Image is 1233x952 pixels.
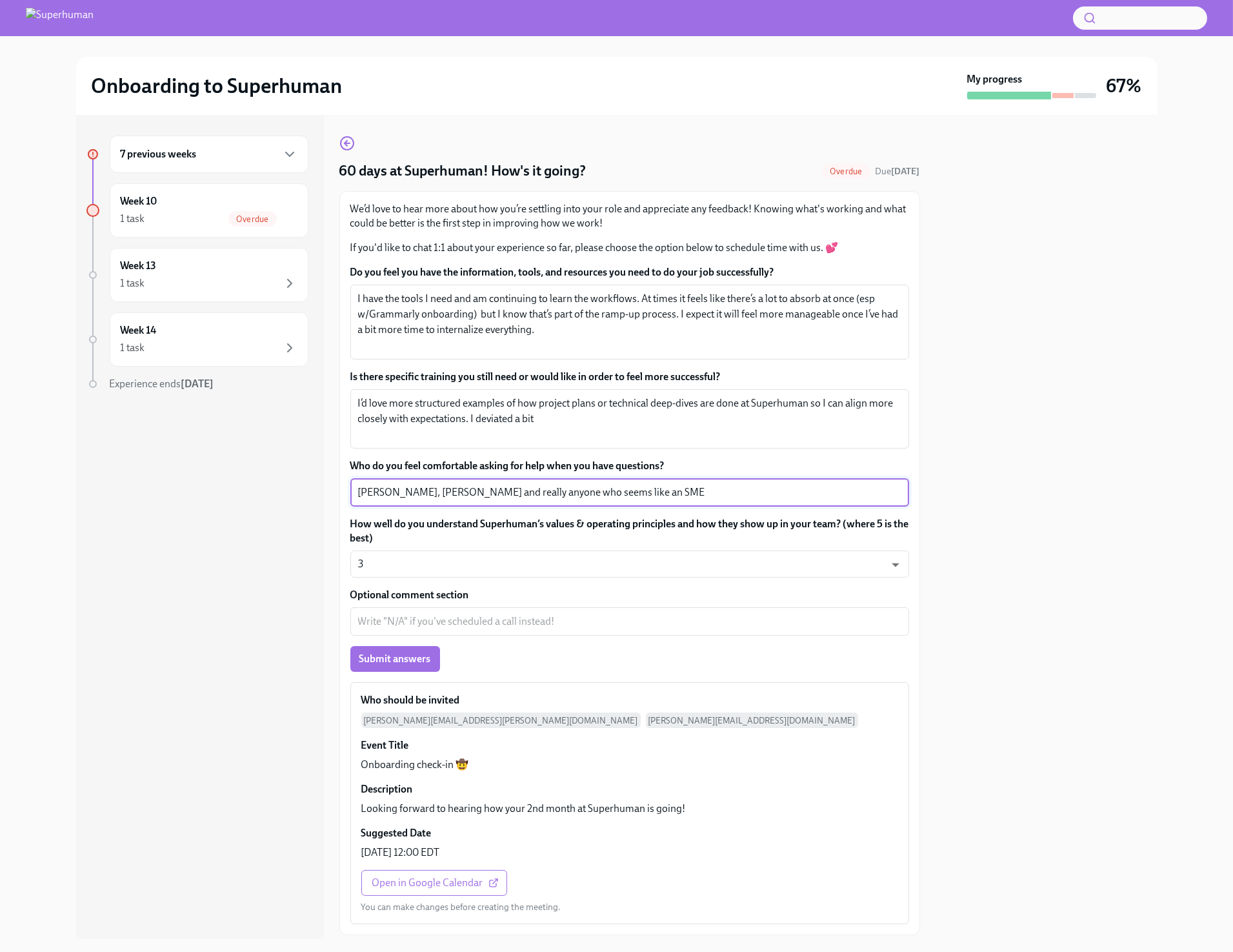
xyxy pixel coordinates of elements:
[350,517,909,545] label: How well do you understand Superhuman’s values & operating principles and how they show up in you...
[361,713,641,728] span: [PERSON_NAME][EMAIL_ADDRESS][PERSON_NAME][DOMAIN_NAME]
[350,241,909,255] p: If you'd like to chat 1:1 about your experience so far, please choose the option below to schedul...
[361,738,409,753] h6: Event Title
[121,212,145,226] div: 1 task
[121,194,157,208] h6: Week 10
[86,183,308,238] a: Week 101 taskOverdue
[361,846,440,860] p: [DATE] 12:00 EDT
[26,8,94,28] img: Superhuman
[892,166,920,177] strong: [DATE]
[121,276,145,290] div: 1 task
[967,72,1023,86] strong: My progress
[350,370,909,384] label: Is there specific training you still need or would like in order to feel more successful?
[361,758,469,772] p: Onboarding check-in 🤠
[110,136,308,173] div: 7 previous weeks
[361,901,561,913] p: You can make changes before creating the meeting.
[822,167,870,176] span: Overdue
[339,161,586,181] h4: 60 days at Superhuman! How's it going?
[646,713,858,728] span: [PERSON_NAME][EMAIL_ADDRESS][DOMAIN_NAME]
[358,396,901,442] textarea: I’d love more structured examples of how project plans or technical deep-dives are done at Superh...
[110,378,214,390] span: Experience ends
[86,312,308,367] a: Week 141 task
[121,147,197,161] h6: 7 previous weeks
[1107,74,1142,97] h3: 67%
[876,165,920,177] span: August 20th, 2025 07:00
[350,551,909,578] div: 3
[86,248,308,302] a: Week 131 task
[358,291,901,353] textarea: I have the tools I need and am continuing to learn the workflows. At times it feels like there’s ...
[350,588,909,602] label: Optional comment section
[359,653,431,665] span: Submit answers
[121,259,157,273] h6: Week 13
[228,214,276,224] span: Overdue
[350,202,909,230] p: We’d love to hear more about how you’re settling into your role and appreciate any feedback! Know...
[361,693,460,707] h6: Who should be invited
[350,646,440,672] button: Submit answers
[350,265,909,279] label: Do you feel you have the information, tools, and resources you need to do your job successfully?
[350,459,909,473] label: Who do you feel comfortable asking for help when you have questions?
[372,876,496,889] span: Open in Google Calendar
[361,826,432,840] h6: Suggested Date
[121,341,145,355] div: 1 task
[361,782,413,796] h6: Description
[358,485,901,500] textarea: [PERSON_NAME], [PERSON_NAME] and really anyone who seems like an SME
[361,802,686,816] p: Looking forward to hearing how your 2nd month at Superhuman is going!
[92,73,343,99] h2: Onboarding to Superhuman
[181,378,214,390] strong: [DATE]
[121,323,157,338] h6: Week 14
[361,870,507,896] a: Open in Google Calendar
[876,166,920,177] span: Due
